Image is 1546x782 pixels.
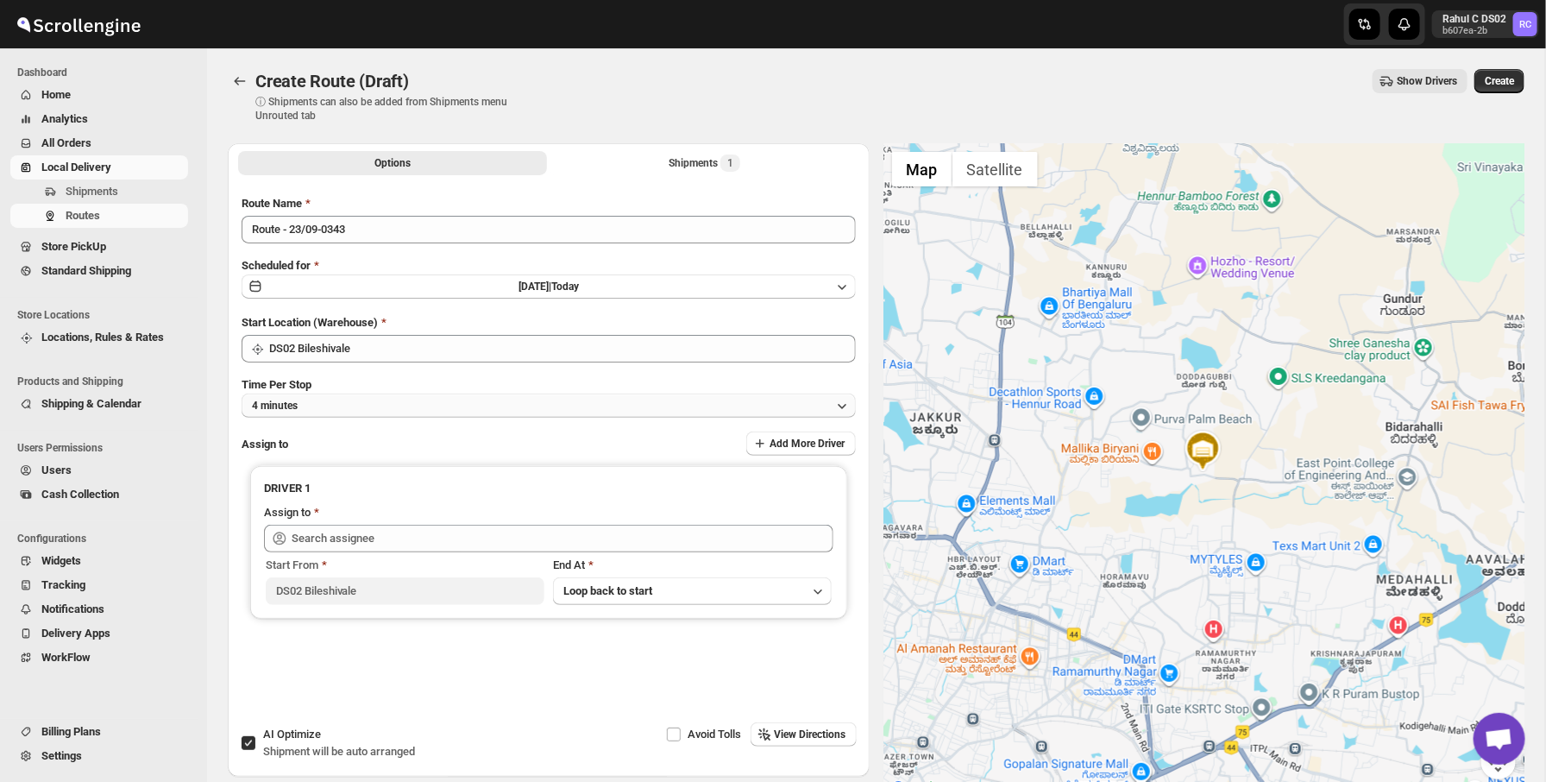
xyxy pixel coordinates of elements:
div: All Route Options [228,181,870,722]
span: Create Route (Draft) [255,71,409,91]
text: RC [1519,19,1531,30]
span: Loop back to start [563,584,652,597]
span: Users Permissions [17,441,195,455]
img: ScrollEngine [14,3,143,46]
button: Users [10,458,188,482]
span: Store Locations [17,308,195,322]
span: 1 [727,156,733,170]
span: Local Delivery [41,161,111,173]
h3: DRIVER 1 [264,480,833,497]
span: Configurations [17,532,195,546]
button: Create [1474,69,1524,93]
input: Search assignee [292,525,833,552]
span: Home [41,88,71,101]
span: AI Optimize [263,728,321,741]
p: b607ea-2b [1442,26,1506,36]
button: Settings [10,744,188,768]
button: Shipping & Calendar [10,392,188,416]
button: Routes [228,69,252,93]
button: Tracking [10,573,188,597]
div: Shipments [669,155,740,172]
button: Routes [10,204,188,228]
button: Delivery Apps [10,621,188,646]
button: 4 minutes [242,394,856,418]
div: Assign to [264,504,311,521]
p: ⓘ Shipments can also be added from Shipments menu Unrouted tab [255,95,527,123]
button: All Route Options [238,151,547,175]
input: Search location [269,335,856,363]
span: Analytics [41,112,88,125]
span: Shipment will be auto arranged [263,745,415,758]
span: Tracking [41,578,85,591]
span: Widgets [41,554,81,567]
button: Map camera controls [1481,745,1516,779]
span: Start From [266,558,318,571]
span: Dashboard [17,66,195,79]
button: Show Drivers [1373,69,1467,93]
span: Locations, Rules & Rates [41,331,164,344]
button: Show street map [892,152,952,186]
button: Show satellite imagery [952,152,1038,186]
span: View Directions [775,728,846,741]
span: All Orders [41,136,91,149]
span: Store PickUp [41,240,106,253]
button: Locations, Rules & Rates [10,325,188,350]
button: Billing Plans [10,720,188,744]
input: Eg: Bengaluru Route [242,216,856,243]
button: Widgets [10,549,188,573]
button: User menu [1432,10,1539,38]
span: [DATE] | [518,281,551,293]
span: Standard Shipping [41,264,131,277]
button: Loop back to start [553,577,832,605]
span: Assign to [242,438,288,451]
span: Route Name [242,197,302,210]
p: Rahul C DS02 [1442,12,1506,26]
button: Home [10,83,188,107]
button: Notifications [10,597,188,621]
span: Delivery Apps [41,627,110,640]
span: Avoid Tolls [688,728,742,741]
span: Settings [41,749,82,762]
span: Routes [66,209,100,222]
span: WorkFlow [41,651,91,664]
span: Shipping & Calendar [41,397,141,410]
button: WorkFlow [10,646,188,670]
button: All Orders [10,131,188,155]
button: View Directions [751,722,857,747]
div: Open chat [1474,713,1525,765]
span: Shipments [66,185,118,198]
span: Products and Shipping [17,375,195,388]
button: Add More Driver [746,432,856,456]
span: 4 minutes [252,399,298,413]
span: Billing Plans [41,725,101,738]
span: Start Location (Warehouse) [242,316,378,329]
span: Create [1485,74,1514,88]
span: Scheduled for [242,259,311,272]
button: [DATE]|Today [242,274,856,299]
span: Cash Collection [41,488,119,501]
span: Rahul C DS02 [1513,12,1537,36]
button: Selected Shipments [550,151,859,175]
span: Users [41,464,72,476]
span: Options [374,156,411,170]
div: End At [553,557,832,574]
button: Shipments [10,180,188,204]
span: Time Per Stop [242,378,311,391]
span: Show Drivers [1397,74,1457,88]
button: Cash Collection [10,482,188,507]
button: Analytics [10,107,188,131]
span: Notifications [41,602,104,615]
span: Add More Driver [770,437,845,451]
span: Today [551,281,579,293]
